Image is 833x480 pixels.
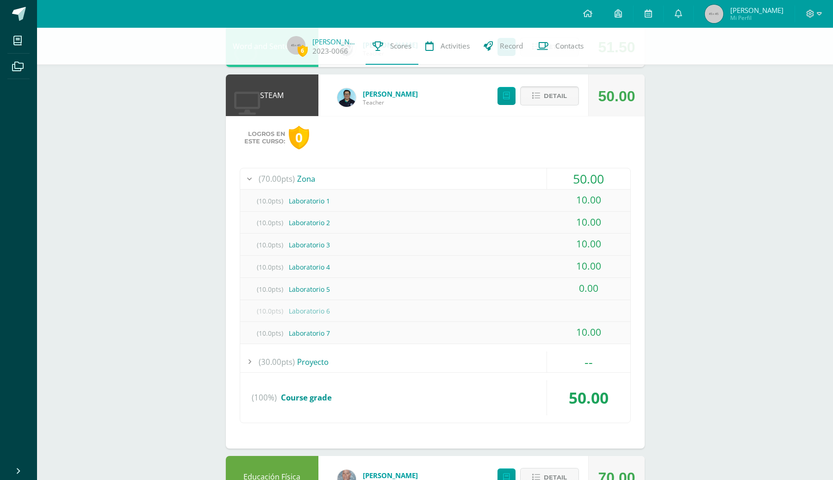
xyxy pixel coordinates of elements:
[298,45,308,56] span: 6
[363,89,418,98] a: [PERSON_NAME]
[547,212,630,233] div: 10.00
[240,351,630,372] div: Proyecto
[530,28,591,65] a: Contacts
[252,257,289,277] span: (10.0pts)
[252,301,289,321] span: (10.0pts)
[240,301,630,321] div: Laboratorio 6
[598,75,635,117] div: 50.00
[240,191,630,211] div: Laboratorio 1
[240,212,630,233] div: Laboratorio 2
[240,168,630,189] div: Zona
[289,126,309,149] div: 0
[312,37,359,46] a: [PERSON_NAME]
[547,190,630,210] div: 10.00
[547,278,630,299] div: 0.00
[547,256,630,277] div: 10.00
[363,471,418,480] a: [PERSON_NAME]
[441,41,470,51] span: Activities
[252,323,289,344] span: (10.0pts)
[337,88,356,107] img: fa03fa54efefe9aebc5e29dfc8df658e.png
[240,279,630,300] div: Laboratorio 5
[547,234,630,254] div: 10.00
[547,322,630,343] div: 10.00
[418,28,477,65] a: Activities
[366,28,418,65] a: Scores
[520,86,579,105] button: Detail
[252,380,277,415] span: (100%)
[547,351,630,372] div: --
[730,6,783,15] span: [PERSON_NAME]
[226,74,318,116] div: STEAM
[705,5,723,23] img: 45x45
[240,257,630,277] div: Laboratorio 4
[252,191,289,211] span: (10.0pts)
[730,14,783,22] span: Mi Perfil
[240,323,630,344] div: Laboratorio 7
[544,87,567,105] span: Detail
[500,41,523,51] span: Record
[259,351,295,372] span: (30.00pts)
[240,234,630,255] div: Laboratorio 3
[312,46,348,56] a: 2023-0066
[547,168,630,189] div: 50.00
[287,36,305,55] img: 45x45
[477,28,530,65] a: Record
[252,279,289,300] span: (10.0pts)
[281,392,332,403] span: Course grade
[252,212,289,233] span: (10.0pts)
[390,41,411,51] span: Scores
[555,41,584,51] span: Contacts
[244,130,285,145] span: Logros en este curso:
[547,380,630,415] div: 50.00
[259,168,295,189] span: (70.00pts)
[252,234,289,255] span: (10.0pts)
[363,98,418,106] span: Teacher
